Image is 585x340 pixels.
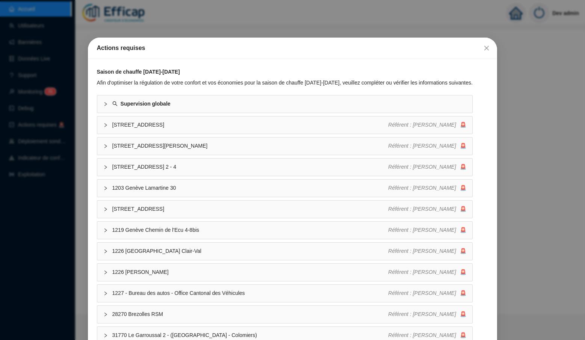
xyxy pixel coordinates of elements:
span: Référent : [PERSON_NAME] [388,311,456,317]
span: collapsed [103,249,108,254]
button: Close [481,42,493,54]
div: 🚨 [388,310,466,318]
div: Supervision globale [97,95,472,113]
span: [STREET_ADDRESS] [112,205,388,213]
div: 🚨 [388,331,466,339]
span: Référent : [PERSON_NAME] [388,332,456,338]
div: 28270 Brezolles RSMRéférent : [PERSON_NAME]🚨 [97,306,472,323]
span: Référent : [PERSON_NAME] [388,227,456,233]
span: 1219 Genève Chemin de l'Ecu 4-8bis [112,226,388,234]
div: 🚨 [388,184,466,192]
div: 🚨 [388,142,466,150]
div: [STREET_ADDRESS]Référent : [PERSON_NAME]🚨 [97,116,472,134]
span: Référent : [PERSON_NAME] [388,269,456,275]
span: collapsed [103,207,108,212]
span: search [112,101,118,106]
div: 1226 [PERSON_NAME]Référent : [PERSON_NAME]🚨 [97,264,472,281]
div: 🚨 [388,247,466,255]
div: [STREET_ADDRESS]Référent : [PERSON_NAME]🚨 [97,201,472,218]
span: collapsed [103,291,108,296]
span: 1226 [GEOGRAPHIC_DATA] Clair-Val [112,247,388,255]
div: 1226 [GEOGRAPHIC_DATA] Clair-ValRéférent : [PERSON_NAME]🚨 [97,243,472,260]
span: 28270 Brezolles RSM [112,310,388,318]
span: Référent : [PERSON_NAME] [388,164,456,170]
span: Référent : [PERSON_NAME] [388,185,456,191]
div: 1219 Genève Chemin de l'Ecu 4-8bisRéférent : [PERSON_NAME]🚨 [97,222,472,239]
span: [STREET_ADDRESS][PERSON_NAME] [112,142,388,150]
div: Actions requises [97,44,488,53]
span: 1227 - Bureau des autos - Office Cantonal des Véhicules [112,289,388,297]
span: collapsed [103,144,108,148]
span: collapsed [103,333,108,338]
div: 🚨 [388,121,466,129]
strong: Saison de chauffe [DATE]-[DATE] [97,69,180,75]
span: 1226 [PERSON_NAME] [112,268,388,276]
div: [STREET_ADDRESS] 2 - 4Référent : [PERSON_NAME]🚨 [97,159,472,176]
span: Référent : [PERSON_NAME] [388,122,456,128]
span: close [484,45,490,51]
div: Afin d'optimiser la régulation de votre confort et vos économies pour la saison de chauffe [DATE]... [97,79,473,87]
span: Référent : [PERSON_NAME] [388,290,456,296]
span: collapsed [103,186,108,190]
div: 1203 Genève Lamartine 30Référent : [PERSON_NAME]🚨 [97,180,472,197]
div: 🚨 [388,163,466,171]
span: collapsed [103,312,108,317]
span: Référent : [PERSON_NAME] [388,248,456,254]
span: Référent : [PERSON_NAME] [388,143,456,149]
div: 🚨 [388,226,466,234]
div: [STREET_ADDRESS][PERSON_NAME]Référent : [PERSON_NAME]🚨 [97,138,472,155]
span: 1203 Genève Lamartine 30 [112,184,388,192]
div: 🚨 [388,289,466,297]
strong: Supervision globale [121,101,171,107]
span: collapsed [103,123,108,127]
span: [STREET_ADDRESS] [112,121,388,129]
div: 1227 - Bureau des autos - Office Cantonal des VéhiculesRéférent : [PERSON_NAME]🚨 [97,285,472,302]
span: collapsed [103,270,108,275]
span: [STREET_ADDRESS] 2 - 4 [112,163,388,171]
span: Fermer [481,45,493,51]
span: 31770 Le Garroussal 2 - ([GEOGRAPHIC_DATA] - Colomiers) [112,331,388,339]
span: collapsed [103,102,108,106]
div: 🚨 [388,205,466,213]
span: collapsed [103,228,108,233]
span: Référent : [PERSON_NAME] [388,206,456,212]
div: 🚨 [388,268,466,276]
span: collapsed [103,165,108,169]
